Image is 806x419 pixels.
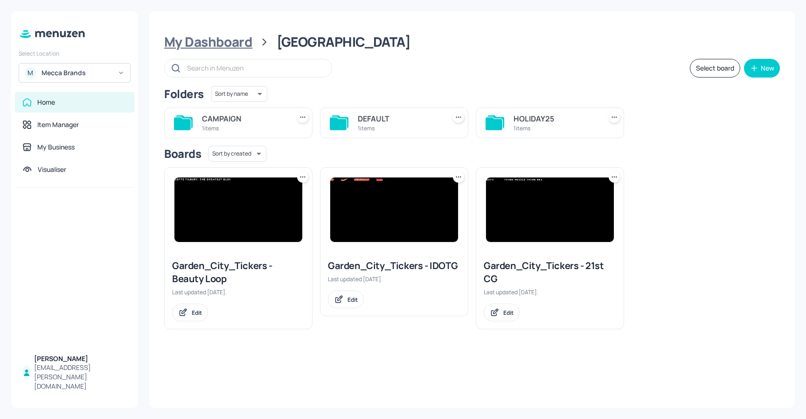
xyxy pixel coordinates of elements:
[42,68,112,78] div: Mecca Brands
[164,146,201,161] div: Boards
[172,288,305,296] div: Last updated [DATE].
[503,309,514,317] div: Edit
[358,113,442,124] div: DEFAULT
[486,178,614,242] img: 2025-04-14-17446144591534uobsc45mep.jpeg
[514,113,598,124] div: HOLIDAY25
[208,144,266,163] div: Sort by created
[202,124,286,132] div: 1 items
[328,275,460,283] div: Last updated [DATE].
[484,288,616,296] div: Last updated [DATE].
[358,124,442,132] div: 1 items
[37,142,75,152] div: My Business
[164,86,204,101] div: Folders
[164,34,252,50] div: My Dashboard
[25,67,36,78] div: M
[761,65,774,71] div: New
[37,98,55,107] div: Home
[192,309,202,317] div: Edit
[37,120,79,129] div: Item Manager
[19,50,131,57] div: Select Location
[202,113,286,124] div: CAMPAIGN
[744,59,780,78] button: New
[172,259,305,285] div: Garden_City_Tickers - Beauty Loop
[330,178,458,242] img: 2025-07-01-1751346548746vg5yaledbh.jpeg
[484,259,616,285] div: Garden_City_Tickers - 21st CG
[690,59,740,78] button: Select board
[34,363,127,391] div: [EMAIL_ADDRESS][PERSON_NAME][DOMAIN_NAME]
[347,296,358,304] div: Edit
[514,124,598,132] div: 1 items
[187,61,322,75] input: Search in Menuzen
[34,354,127,363] div: [PERSON_NAME]
[277,34,410,50] div: [GEOGRAPHIC_DATA]
[211,85,267,103] div: Sort by name
[328,259,460,272] div: Garden_City_Tickers - IDOTG
[174,178,302,242] img: 2025-05-29-1748495830064t2lwmkou9q.jpeg
[38,165,66,174] div: Visualiser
